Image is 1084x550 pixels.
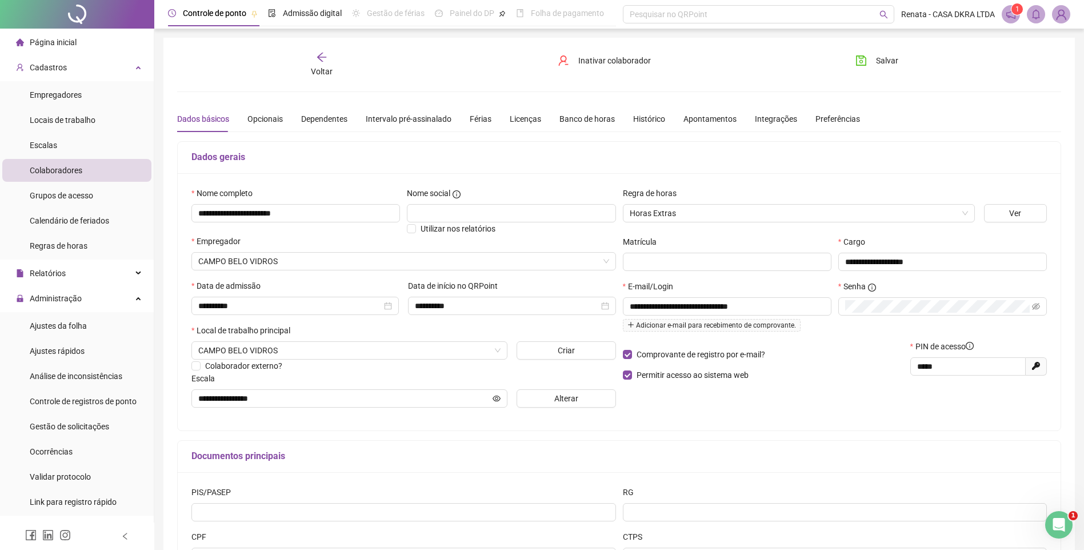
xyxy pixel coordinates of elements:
[407,187,450,200] span: Nome social
[558,344,575,357] span: Criar
[352,9,360,17] span: sun
[121,532,129,540] span: left
[191,449,1047,463] h5: Documentos principais
[198,253,609,270] span: CASA DKRA LTDA
[876,54,898,67] span: Salvar
[367,9,425,18] span: Gestão de férias
[637,370,749,380] span: Permitir acesso ao sistema web
[531,9,604,18] span: Folha de pagamento
[549,51,659,70] button: Inativar colaborador
[623,486,641,499] label: RG
[1053,6,1070,23] img: 90032
[191,486,238,499] label: PIS/PASEP
[30,422,109,431] span: Gestão de solicitações
[627,321,634,328] span: plus
[855,55,867,66] span: save
[191,531,214,543] label: CPF
[191,372,222,385] label: Escala
[366,113,451,125] div: Intervalo pré-assinalado
[499,10,506,17] span: pushpin
[623,236,664,248] label: Matrícula
[984,204,1047,222] button: Ver
[30,447,73,456] span: Ocorrências
[205,361,282,370] span: Colaborador externo?
[868,284,876,292] span: info-circle
[183,9,246,18] span: Controle de ponto
[623,280,681,293] label: E-mail/Login
[191,235,248,248] label: Empregador
[30,241,87,250] span: Regras de horas
[30,90,82,99] span: Empregadores
[16,269,24,277] span: file
[283,9,342,18] span: Admissão digital
[623,319,801,332] span: Adicionar e-mail para recebimento de comprovante.
[42,529,54,541] span: linkedin
[1006,9,1016,19] span: notification
[30,38,77,47] span: Página inicial
[755,113,797,125] div: Integrações
[879,10,888,19] span: search
[683,113,737,125] div: Apontamentos
[578,54,651,67] span: Inativar colaborador
[30,141,57,150] span: Escalas
[30,191,93,200] span: Grupos de acesso
[623,531,650,543] label: CTPS
[198,342,501,359] span: 04617-015
[247,113,283,125] div: Opcionais
[633,113,665,125] div: Histórico
[1031,9,1041,19] span: bell
[435,9,443,17] span: dashboard
[16,63,24,71] span: user-add
[177,113,229,125] div: Dados básicos
[1045,511,1073,539] iframe: Intercom live chat
[516,9,524,17] span: book
[30,346,85,356] span: Ajustes rápidos
[25,529,37,541] span: facebook
[901,8,995,21] span: Renata - CASA DKRA LTDA
[30,166,82,175] span: Colaboradores
[1069,511,1078,520] span: 1
[450,9,494,18] span: Painel do DP
[16,38,24,46] span: home
[421,224,495,233] span: Utilizar nos relatórios
[191,187,260,200] label: Nome completo
[559,113,615,125] div: Banco de horas
[966,342,974,350] span: info-circle
[30,63,67,72] span: Cadastros
[316,51,327,63] span: arrow-left
[16,294,24,302] span: lock
[815,113,860,125] div: Preferências
[301,113,347,125] div: Dependentes
[30,294,82,303] span: Administração
[59,529,71,541] span: instagram
[30,269,66,278] span: Relatórios
[554,392,578,405] span: Alterar
[517,389,616,408] button: Alterar
[1009,207,1021,220] span: Ver
[30,472,91,481] span: Validar protocolo
[453,190,461,198] span: info-circle
[30,115,95,125] span: Locais de trabalho
[623,187,684,200] label: Regra de horas
[630,205,968,222] span: Horas Extras
[470,113,491,125] div: Férias
[191,324,298,337] label: Local de trabalho principal
[311,67,333,76] span: Voltar
[558,55,569,66] span: user-delete
[168,9,176,17] span: clock-circle
[493,394,501,402] span: eye
[30,216,109,225] span: Calendário de feriados
[1011,3,1023,15] sup: 1
[1032,302,1040,310] span: eye-invisible
[517,341,616,360] button: Criar
[847,51,907,70] button: Salvar
[191,280,268,292] label: Data de admissão
[1015,5,1019,13] span: 1
[408,280,505,292] label: Data de início no QRPoint
[510,113,541,125] div: Licenças
[915,340,974,353] span: PIN de acesso
[838,236,873,248] label: Cargo
[191,150,1047,164] h5: Dados gerais
[30,372,122,381] span: Análise de inconsistências
[843,280,866,293] span: Senha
